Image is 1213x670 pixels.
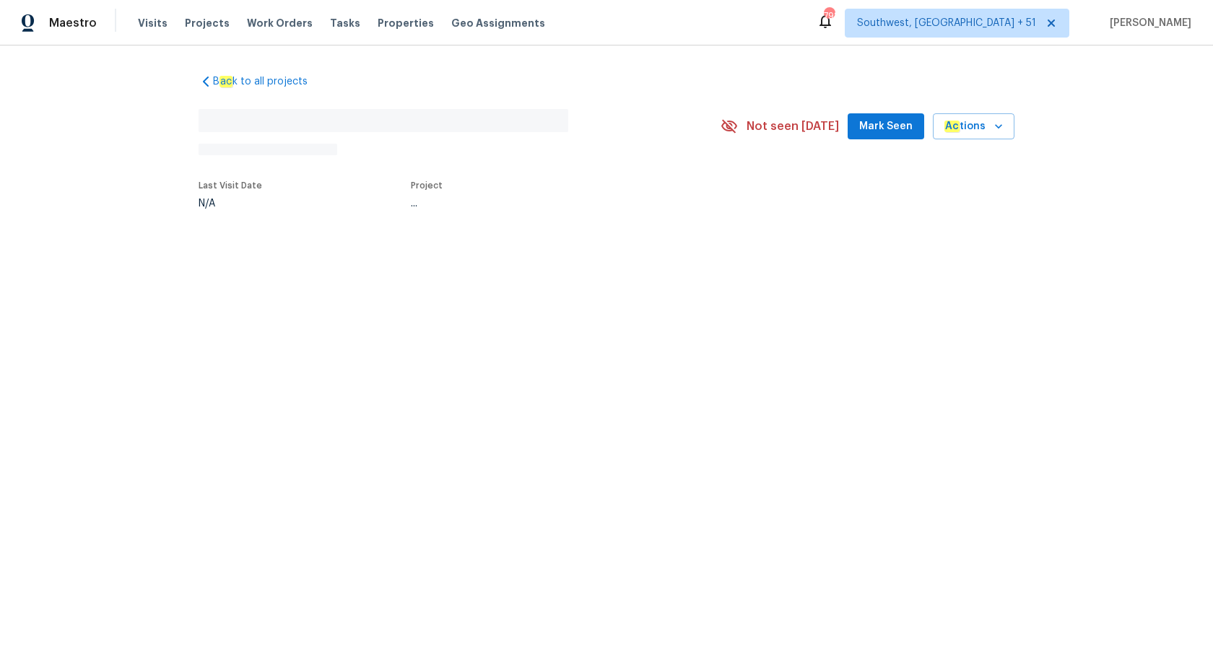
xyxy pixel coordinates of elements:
[185,16,230,30] span: Projects
[411,199,688,209] div: ...
[378,16,434,30] span: Properties
[933,113,1014,140] button: Actions
[944,121,960,132] em: Ac
[944,118,986,136] span: tions
[411,181,443,190] span: Project
[747,119,839,134] span: Not seen [DATE]
[199,74,337,89] a: Back to all projects
[219,76,232,87] em: ac
[859,118,913,136] span: Mark Seen
[848,113,924,140] button: Mark Seen
[857,16,1036,30] span: Southwest, [GEOGRAPHIC_DATA] + 51
[1104,16,1191,30] span: [PERSON_NAME]
[199,199,262,209] div: N/A
[138,16,168,30] span: Visits
[199,181,262,190] span: Last Visit Date
[330,18,360,28] span: Tasks
[49,16,97,30] span: Maestro
[247,16,313,30] span: Work Orders
[824,9,834,23] div: 798
[213,74,308,89] span: B k to all projects
[451,16,545,30] span: Geo Assignments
